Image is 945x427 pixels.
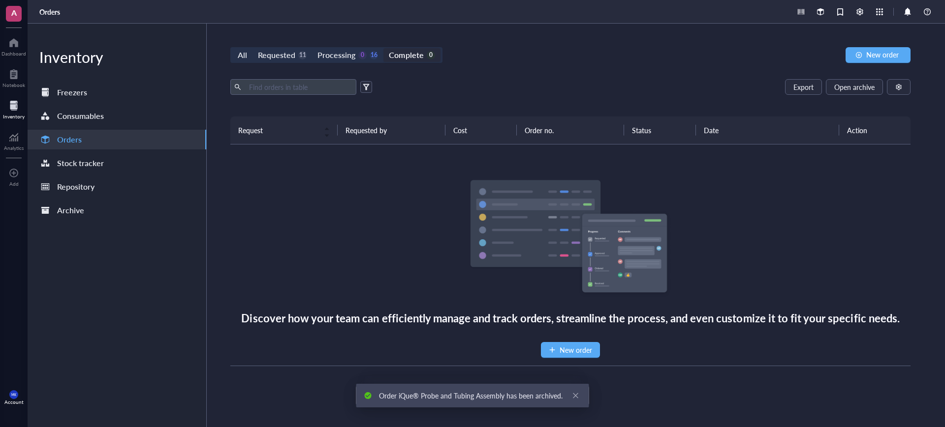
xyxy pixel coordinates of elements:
[572,392,579,399] span: close
[230,47,442,63] div: segmented control
[39,7,62,16] a: Orders
[238,125,318,136] span: Request
[57,180,94,194] div: Repository
[834,83,875,91] span: Open archive
[241,310,899,326] div: Discover how your team can efficiently manage and track orders, streamline the process, and even ...
[28,153,206,173] a: Stock tracker
[470,180,671,298] img: Empty state
[245,80,352,94] input: Find orders in table
[379,390,563,401] div: Order iQue® Probe and Tubing Assembly has been archived.
[785,79,822,95] button: Export
[3,98,25,119] a: Inventory
[4,129,24,151] a: Analytics
[338,116,445,144] th: Requested by
[11,6,17,19] span: A
[517,116,624,144] th: Order no.
[370,51,378,59] div: 16
[317,48,355,62] div: Processing
[28,200,206,220] a: Archive
[9,181,19,187] div: Add
[2,82,25,88] div: Notebook
[560,344,592,355] span: New order
[358,51,367,59] div: 0
[2,66,25,88] a: Notebook
[28,83,206,102] a: Freezers
[624,116,696,144] th: Status
[445,116,517,144] th: Cost
[57,133,82,146] div: Orders
[696,116,839,144] th: Date
[4,399,24,405] div: Account
[230,116,338,144] th: Request
[541,342,600,358] button: New order
[11,393,16,397] span: MK
[28,177,206,197] a: Repository
[258,48,295,62] div: Requested
[1,51,26,57] div: Dashboard
[839,116,911,144] th: Action
[1,35,26,57] a: Dashboard
[389,48,423,62] div: Complete
[570,390,581,401] a: Close
[3,114,25,119] div: Inventory
[846,47,911,63] button: New order
[57,109,104,123] div: Consumables
[57,156,104,170] div: Stock tracker
[4,145,24,151] div: Analytics
[238,48,247,62] div: All
[57,203,84,217] div: Archive
[793,83,814,91] span: Export
[57,85,87,99] div: Freezers
[28,130,206,149] a: Orders
[826,79,883,95] button: Open archive
[28,47,206,67] div: Inventory
[427,51,435,59] div: 0
[298,51,307,59] div: 11
[28,106,206,126] a: Consumables
[866,51,899,58] span: New order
